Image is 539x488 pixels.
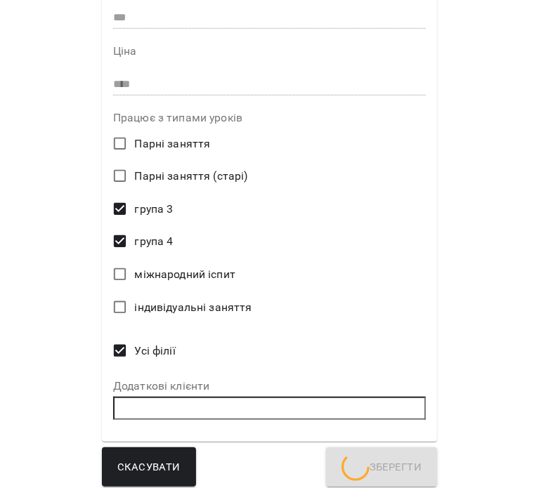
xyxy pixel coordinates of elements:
[102,447,196,487] button: Скасувати
[113,46,426,57] label: Ціна
[134,168,247,185] span: Парні заняття (старі)
[134,266,235,283] span: міжнародний іспит
[117,459,181,477] span: Скасувати
[134,299,252,316] span: індивідуальні заняття
[113,381,426,392] label: Додаткові клієнти
[134,343,175,360] span: Усі філії
[134,233,173,250] span: група 4
[134,136,210,152] span: Парні заняття
[113,112,426,124] label: Працює з типами уроків
[134,201,173,218] span: група 3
